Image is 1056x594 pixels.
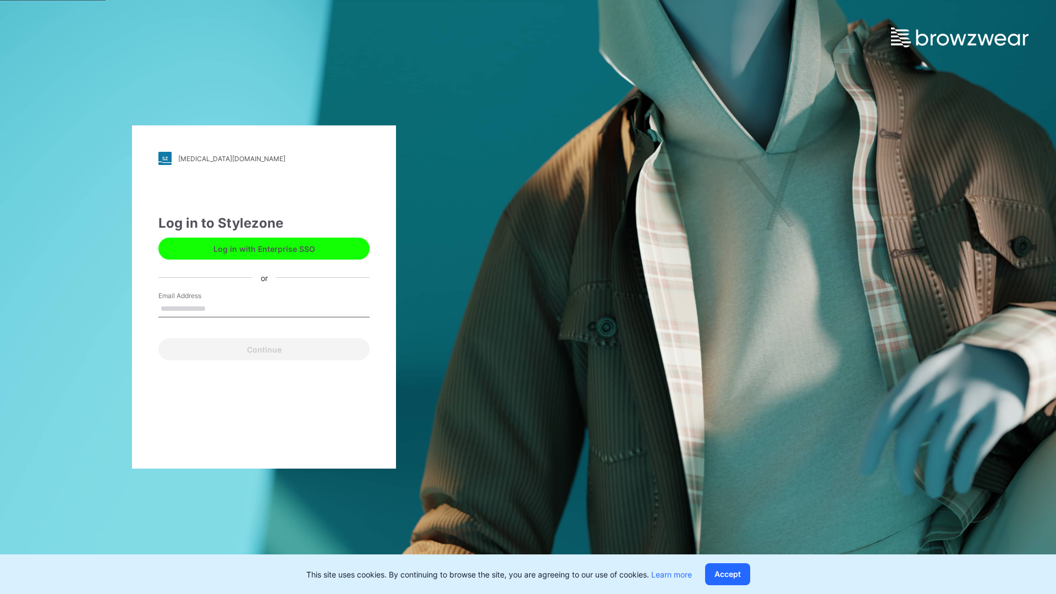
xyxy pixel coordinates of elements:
[705,563,750,585] button: Accept
[158,152,370,165] a: [MEDICAL_DATA][DOMAIN_NAME]
[158,152,172,165] img: stylezone-logo.562084cfcfab977791bfbf7441f1a819.svg
[178,155,285,163] div: [MEDICAL_DATA][DOMAIN_NAME]
[158,213,370,233] div: Log in to Stylezone
[306,569,692,580] p: This site uses cookies. By continuing to browse the site, you are agreeing to our use of cookies.
[158,238,370,260] button: Log in with Enterprise SSO
[158,291,235,301] label: Email Address
[252,272,277,283] div: or
[651,570,692,579] a: Learn more
[891,28,1028,47] img: browzwear-logo.e42bd6dac1945053ebaf764b6aa21510.svg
